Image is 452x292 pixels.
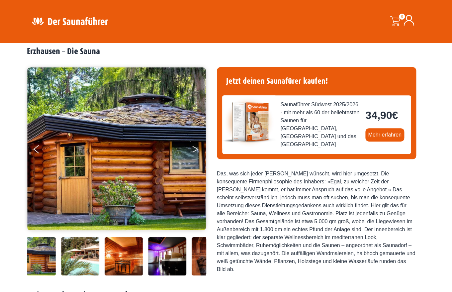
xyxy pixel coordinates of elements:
[365,109,398,121] bdi: 34,90
[27,47,425,57] h2: Erzhausen – Die Sauna
[217,170,416,273] div: Das, was sich jeder [PERSON_NAME] wünscht, wird hier umgesetzt. Die konsequente Firmenphilosophie...
[222,95,275,148] img: der-saunafuehrer-2025-suedwest.jpg
[222,72,411,90] h4: Jetzt deinen Saunafürer kaufen!
[399,14,405,20] span: 0
[281,101,360,148] span: Saunaführer Südwest 2025/2026 - mit mehr als 60 der beliebtesten Saunen für [GEOGRAPHIC_DATA], [G...
[365,128,404,142] a: Mehr erfahren
[192,142,208,159] button: Next
[392,109,398,121] span: €
[34,142,50,159] button: Previous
